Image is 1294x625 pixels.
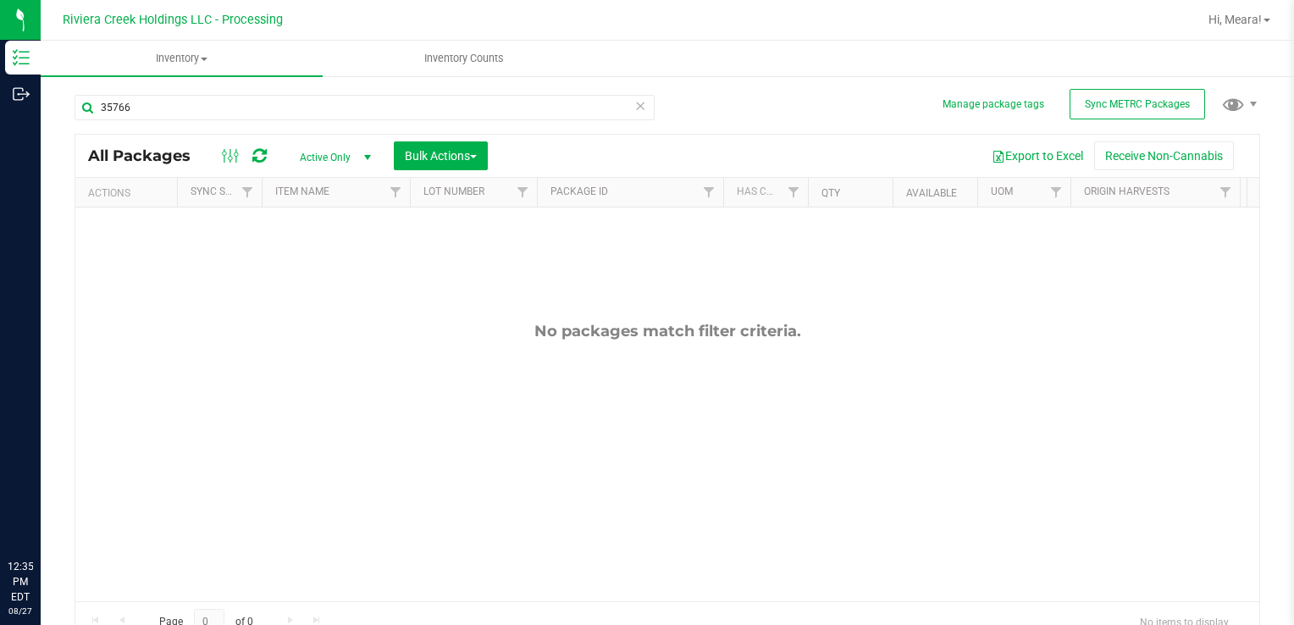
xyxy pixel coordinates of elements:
span: Hi, Meara! [1208,13,1262,26]
a: Filter [780,178,808,207]
span: Bulk Actions [405,149,477,163]
button: Bulk Actions [394,141,488,170]
button: Sync METRC Packages [1070,89,1205,119]
span: Sync METRC Packages [1085,98,1190,110]
a: UOM [991,185,1013,197]
a: Inventory Counts [323,41,605,76]
a: Lot Number [423,185,484,197]
a: Item Name [275,185,329,197]
a: Origin Harvests [1084,185,1170,197]
div: No packages match filter criteria. [75,322,1259,340]
input: Search Package ID, Item Name, SKU, Lot or Part Number... [75,95,655,120]
inline-svg: Outbound [13,86,30,102]
a: Available [906,187,957,199]
a: Filter [509,178,537,207]
span: Inventory Counts [401,51,527,66]
button: Export to Excel [981,141,1094,170]
a: Filter [234,178,262,207]
a: Filter [695,178,723,207]
div: Actions [88,187,170,199]
a: Filter [1212,178,1240,207]
a: Inventory [41,41,323,76]
a: Qty [821,187,840,199]
span: All Packages [88,147,207,165]
inline-svg: Inventory [13,49,30,66]
span: Riviera Creek Holdings LLC - Processing [63,13,283,27]
a: Filter [382,178,410,207]
p: 12:35 PM EDT [8,559,33,605]
iframe: Resource center [17,489,68,540]
a: Sync Status [191,185,256,197]
button: Receive Non-Cannabis [1094,141,1234,170]
button: Manage package tags [943,97,1044,112]
th: Has COA [723,178,808,207]
p: 08/27 [8,605,33,617]
span: Clear [634,95,646,117]
a: Filter [1042,178,1070,207]
a: Package ID [550,185,608,197]
span: Inventory [41,51,323,66]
